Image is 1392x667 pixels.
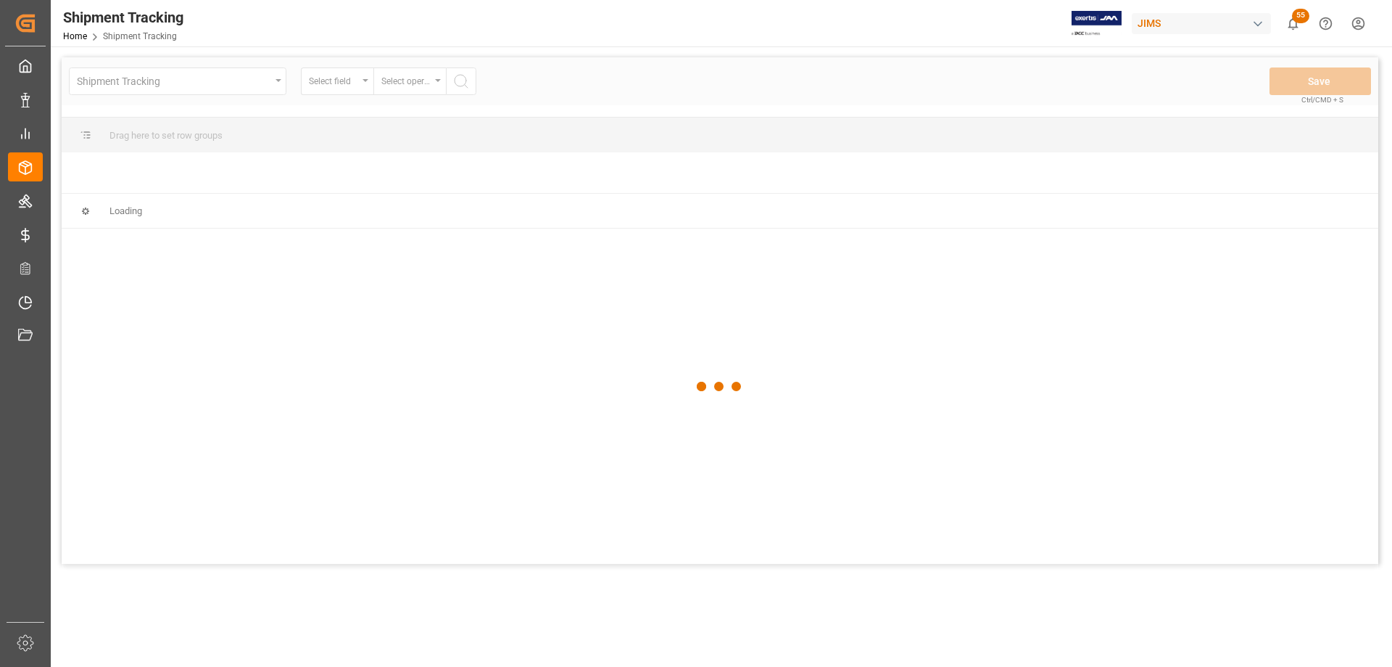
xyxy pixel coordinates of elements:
span: 55 [1292,9,1309,23]
a: Home [63,31,87,41]
div: Shipment Tracking [63,7,183,28]
div: JIMS [1132,13,1271,34]
button: Help Center [1309,7,1342,40]
button: JIMS [1132,9,1277,37]
img: Exertis%20JAM%20-%20Email%20Logo.jpg_1722504956.jpg [1072,11,1122,36]
button: show 55 new notifications [1277,7,1309,40]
